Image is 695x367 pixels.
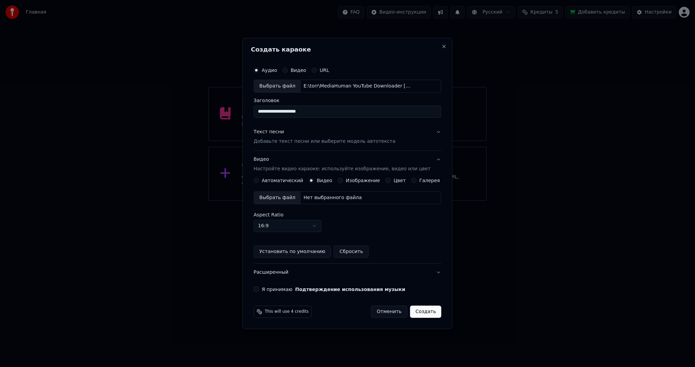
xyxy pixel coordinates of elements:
div: Видео [253,156,430,172]
label: Заголовок [253,98,441,103]
label: Aspect Ratio [253,212,441,217]
div: Выбрать файл [254,80,301,92]
button: Я принимаю [295,287,405,292]
button: Установить по умолчанию [253,246,331,258]
label: Цвет [394,178,406,183]
div: Текст песни [253,129,284,135]
button: Текст песниДобавьте текст песни или выберите модель автотекста [253,123,441,150]
label: Видео [317,178,332,183]
button: Создать [410,306,441,318]
button: Отменить [371,306,407,318]
label: Изображение [346,178,380,183]
span: This will use 4 credits [265,309,308,314]
label: Я принимаю [262,287,405,292]
button: ВидеоНастройте видео караоке: используйте изображение, видео или цвет [253,151,441,178]
label: URL [320,68,329,73]
label: Автоматический [262,178,303,183]
label: Видео [290,68,306,73]
p: Настройте видео караоке: используйте изображение, видео или цвет [253,166,430,172]
label: Аудио [262,68,277,73]
button: Расширенный [253,264,441,281]
div: ВидеоНастройте видео караоке: используйте изображение, видео или цвет [253,178,441,263]
h2: Создать караоке [251,46,444,53]
p: Добавьте текст песни или выберите модель автотекста [253,138,395,145]
div: E:\torr\MediaHuman YouTube Downloader [DATE] (2107) Portable\MediaHuman YouTube Downloader Portab... [301,83,416,90]
div: Выбрать файл [254,192,301,204]
div: Нет выбранного файла [301,194,364,201]
label: Галерея [419,178,440,183]
button: Сбросить [334,246,369,258]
